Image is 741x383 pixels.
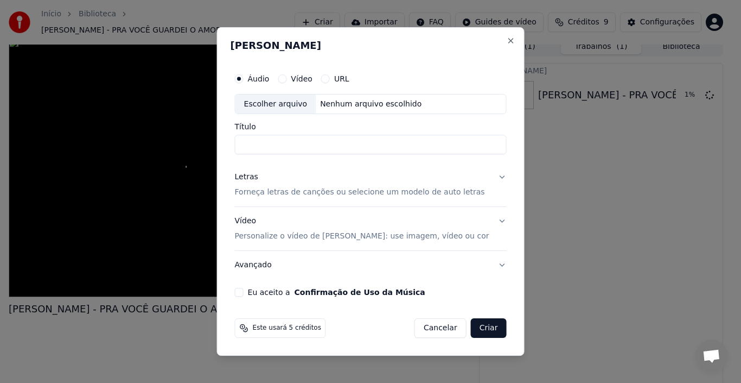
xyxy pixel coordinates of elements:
span: Este usará 5 créditos [253,324,321,332]
div: Escolher arquivo [235,95,316,114]
button: VídeoPersonalize o vídeo de [PERSON_NAME]: use imagem, vídeo ou cor [235,208,507,251]
label: Eu aceito a [248,288,425,296]
h2: [PERSON_NAME] [231,41,511,51]
button: LetrasForneça letras de canções ou selecione um modelo de auto letras [235,164,507,207]
label: Título [235,123,507,131]
label: Vídeo [291,75,312,83]
button: Avançado [235,251,507,279]
div: Vídeo [235,216,489,242]
button: Criar [471,318,507,338]
label: Áudio [248,75,270,83]
div: Letras [235,172,258,183]
label: URL [334,75,349,83]
div: Nenhum arquivo escolhido [316,99,426,110]
button: Cancelar [414,318,467,338]
p: Forneça letras de canções ou selecione um modelo de auto letras [235,187,485,198]
button: Eu aceito a [295,288,425,296]
p: Personalize o vídeo de [PERSON_NAME]: use imagem, vídeo ou cor [235,231,489,242]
